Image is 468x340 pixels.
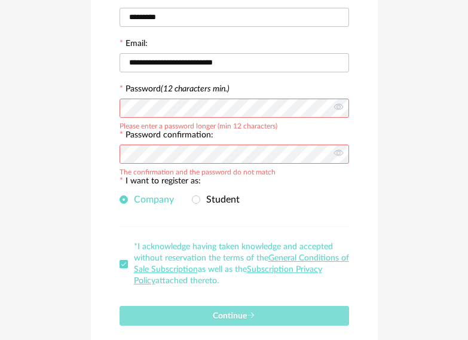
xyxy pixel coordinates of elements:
[120,131,213,142] label: Password confirmation:
[134,254,349,274] a: General Conditions of Sale Subscription
[126,85,230,93] label: Password
[120,306,349,326] button: Continue
[134,265,322,285] a: Subscription Privacy Policy
[134,243,349,285] span: *I acknowledge having taken knowledge and accepted without reservation the terms of the as well a...
[213,312,255,320] span: Continue
[128,195,174,204] span: Company
[200,195,240,204] span: Student
[120,120,277,130] div: Please enter a password longer (min 12 characters)
[161,85,230,93] i: (12 characters min.)
[120,166,276,176] div: The confirmation and the password do not match
[120,177,201,188] label: I want to register as:
[120,39,148,50] label: Email:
